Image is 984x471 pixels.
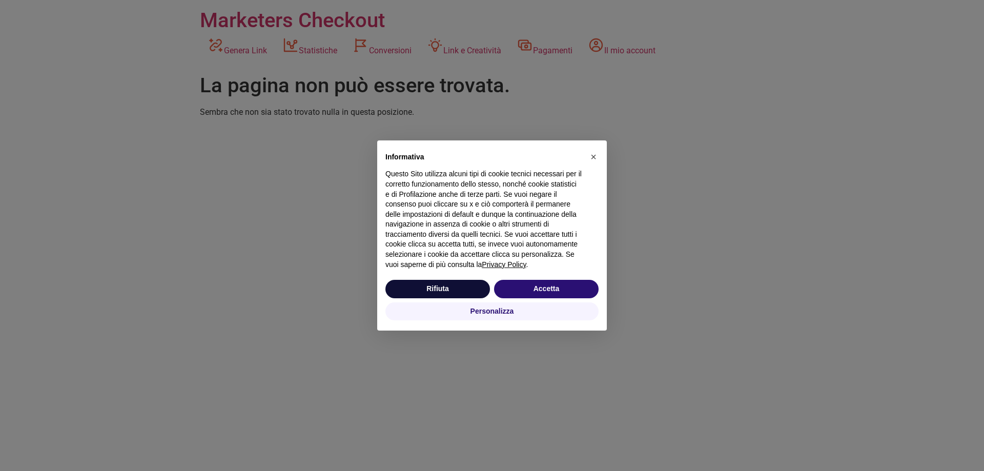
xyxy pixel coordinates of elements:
[494,280,599,298] button: Accetta
[385,302,599,321] button: Personalizza
[482,260,526,269] a: Privacy Policy
[385,280,490,298] button: Rifiuta
[590,151,597,162] span: ×
[585,149,602,165] button: Chiudi questa informativa
[385,153,582,161] h2: Informativa
[385,169,582,270] p: Questo Sito utilizza alcuni tipi di cookie tecnici necessari per il corretto funzionamento dello ...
